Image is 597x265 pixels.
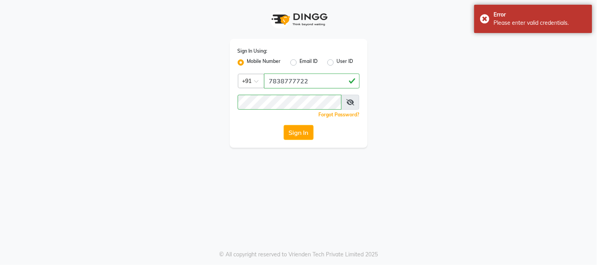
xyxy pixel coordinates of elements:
label: Mobile Number [247,58,281,67]
a: Forgot Password? [319,112,360,118]
label: User ID [337,58,353,67]
input: Username [238,95,342,110]
input: Username [264,74,360,88]
div: Error [494,11,586,19]
label: Sign In Using: [238,48,268,55]
img: logo1.svg [267,8,330,31]
div: Please enter valid credentials. [494,19,586,27]
label: Email ID [300,58,318,67]
button: Sign In [284,125,314,140]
